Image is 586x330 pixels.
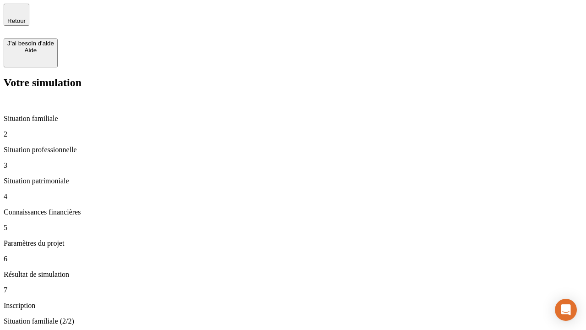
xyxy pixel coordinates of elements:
div: Aide [7,47,54,54]
p: Situation professionnelle [4,146,582,154]
p: 3 [4,161,582,170]
p: Inscription [4,302,582,310]
p: Résultat de simulation [4,270,582,279]
button: Retour [4,4,29,26]
p: 6 [4,255,582,263]
p: Situation familiale (2/2) [4,317,582,325]
p: Paramètres du projet [4,239,582,247]
span: Retour [7,17,26,24]
p: 4 [4,192,582,201]
p: Situation familiale [4,115,582,123]
button: J’ai besoin d'aideAide [4,38,58,67]
p: Situation patrimoniale [4,177,582,185]
div: Open Intercom Messenger [555,299,577,321]
h2: Votre simulation [4,77,582,89]
p: 2 [4,130,582,138]
p: Connaissances financières [4,208,582,216]
p: 5 [4,224,582,232]
div: J’ai besoin d'aide [7,40,54,47]
p: 7 [4,286,582,294]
